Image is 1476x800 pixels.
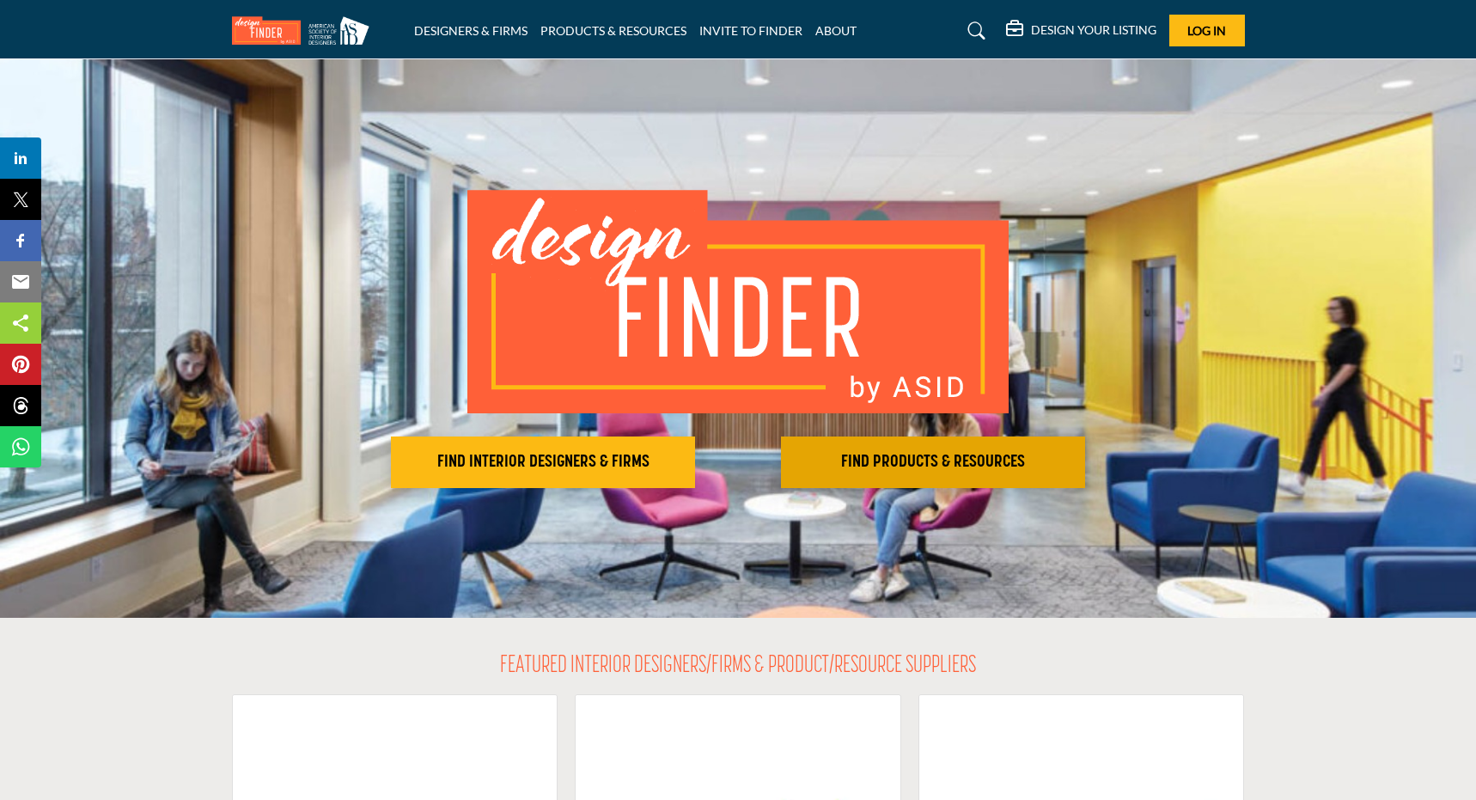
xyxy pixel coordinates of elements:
h2: FIND INTERIOR DESIGNERS & FIRMS [396,452,690,473]
a: DESIGNERS & FIRMS [414,23,528,38]
img: image [467,190,1009,413]
img: Site Logo [232,16,378,45]
h2: FIND PRODUCTS & RESOURCES [786,452,1080,473]
a: Search [951,17,997,45]
h2: FEATURED INTERIOR DESIGNERS/FIRMS & PRODUCT/RESOURCE SUPPLIERS [500,652,976,681]
a: INVITE TO FINDER [699,23,802,38]
a: ABOUT [815,23,857,38]
div: DESIGN YOUR LISTING [1006,21,1156,41]
button: FIND INTERIOR DESIGNERS & FIRMS [391,437,695,488]
a: PRODUCTS & RESOURCES [540,23,686,38]
h5: DESIGN YOUR LISTING [1031,22,1156,38]
button: FIND PRODUCTS & RESOURCES [781,437,1085,488]
button: Log In [1169,15,1245,46]
span: Log In [1187,23,1226,38]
